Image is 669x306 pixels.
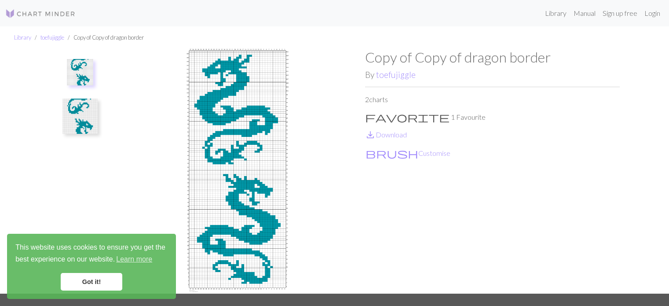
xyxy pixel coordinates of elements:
[15,242,168,266] span: This website uses cookies to ensure you get the best experience on our website.
[641,4,664,22] a: Login
[7,234,176,299] div: cookieconsent
[110,49,365,294] img: dragon border
[570,4,599,22] a: Manual
[115,253,154,266] a: learn more about cookies
[365,94,620,105] p: 2 charts
[365,70,620,80] h2: By
[365,129,376,140] i: Download
[61,273,122,291] a: dismiss cookie message
[40,34,64,41] a: toefujiggle
[376,70,416,80] a: toefujiggle
[365,112,450,122] i: Favourite
[366,147,418,159] span: brush
[541,4,570,22] a: Library
[599,4,641,22] a: Sign up free
[365,111,450,123] span: favorite
[64,33,144,42] li: Copy of Copy of dragon border
[14,34,31,41] a: Library
[67,59,93,85] img: dragon border
[366,148,418,159] i: Customise
[365,49,620,66] h1: Copy of Copy of dragon border
[365,130,407,139] a: DownloadDownload
[5,8,76,19] img: Logo
[365,147,451,159] button: CustomiseCustomise
[365,112,620,122] p: 1 Favourite
[365,129,376,141] span: save_alt
[62,99,98,134] img: Copy of dragon border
